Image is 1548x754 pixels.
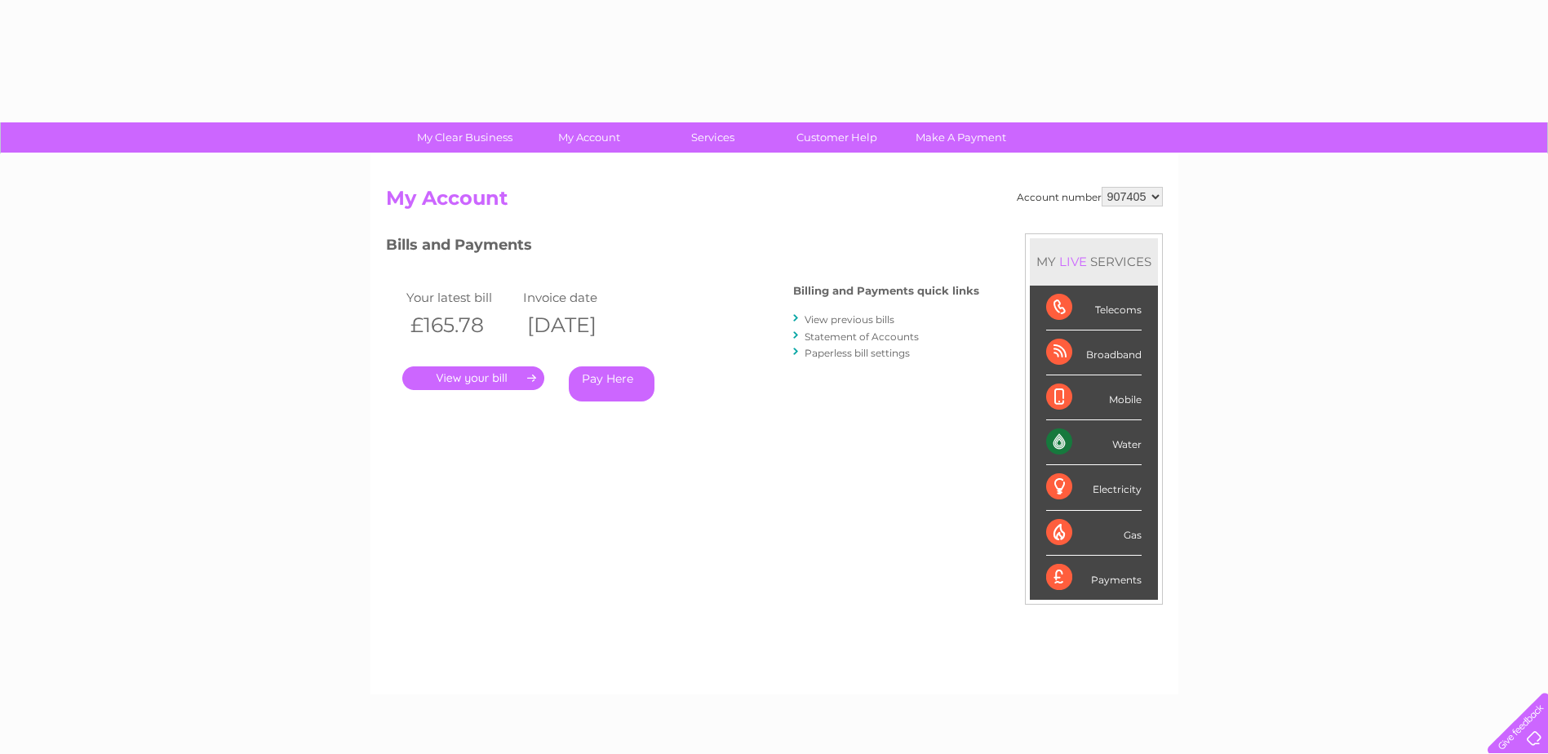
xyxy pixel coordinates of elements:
[1046,465,1142,510] div: Electricity
[402,286,520,308] td: Your latest bill
[569,366,654,401] a: Pay Here
[645,122,780,153] a: Services
[805,347,910,359] a: Paperless bill settings
[386,233,979,262] h3: Bills and Payments
[1046,511,1142,556] div: Gas
[1046,286,1142,330] div: Telecoms
[1030,238,1158,285] div: MY SERVICES
[402,366,544,390] a: .
[1056,254,1090,269] div: LIVE
[386,187,1163,218] h2: My Account
[805,313,894,326] a: View previous bills
[397,122,532,153] a: My Clear Business
[1046,556,1142,600] div: Payments
[793,285,979,297] h4: Billing and Payments quick links
[770,122,904,153] a: Customer Help
[894,122,1028,153] a: Make A Payment
[1017,187,1163,206] div: Account number
[402,308,520,342] th: £165.78
[1046,420,1142,465] div: Water
[1046,375,1142,420] div: Mobile
[805,330,919,343] a: Statement of Accounts
[519,286,636,308] td: Invoice date
[1046,330,1142,375] div: Broadband
[519,308,636,342] th: [DATE]
[521,122,656,153] a: My Account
